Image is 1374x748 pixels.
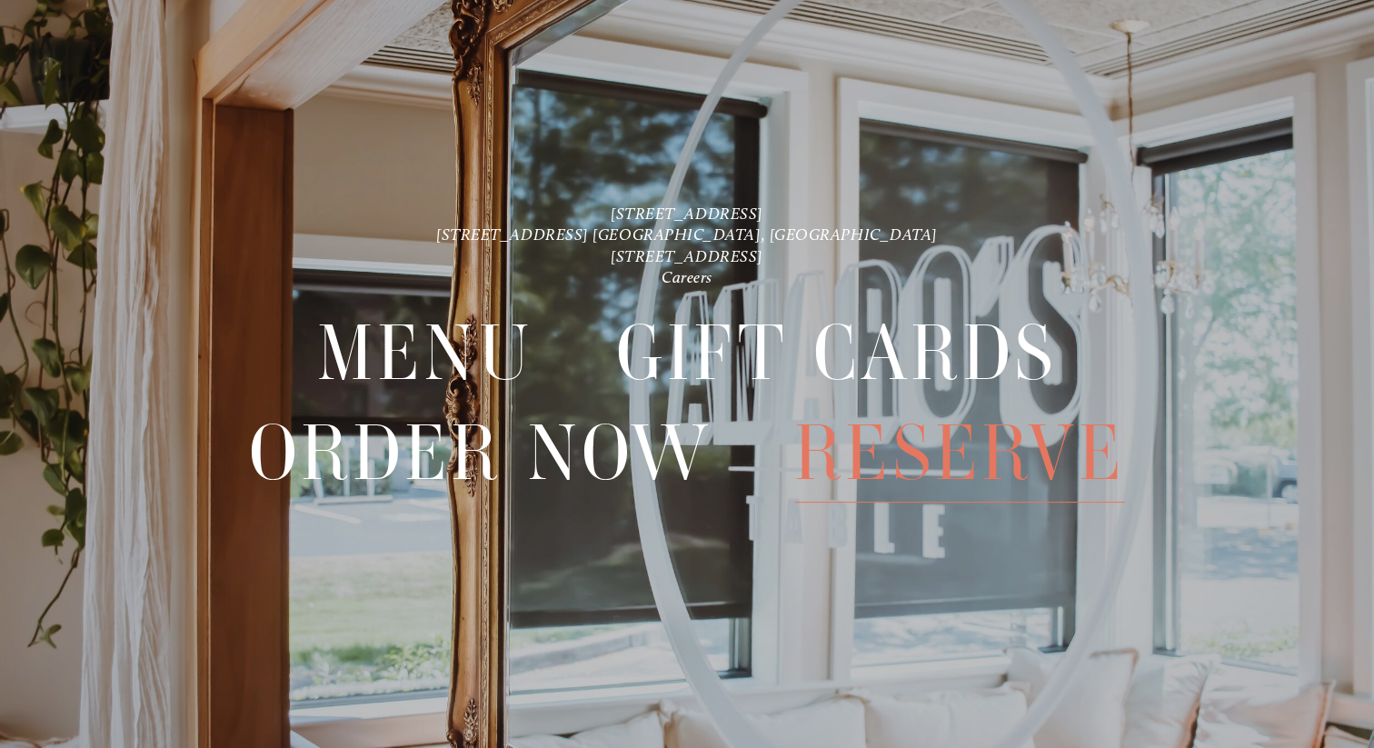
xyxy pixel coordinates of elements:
[616,304,1058,402] a: Gift Cards
[317,304,533,402] a: Menu
[616,304,1058,403] span: Gift Cards
[249,404,712,503] span: Order Now
[794,404,1125,502] a: Reserve
[317,304,533,403] span: Menu
[611,246,763,266] a: [STREET_ADDRESS]
[611,204,763,224] a: [STREET_ADDRESS]
[436,224,938,244] a: [STREET_ADDRESS] [GEOGRAPHIC_DATA], [GEOGRAPHIC_DATA]
[794,404,1125,503] span: Reserve
[662,267,712,287] a: Careers
[249,404,712,502] a: Order Now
